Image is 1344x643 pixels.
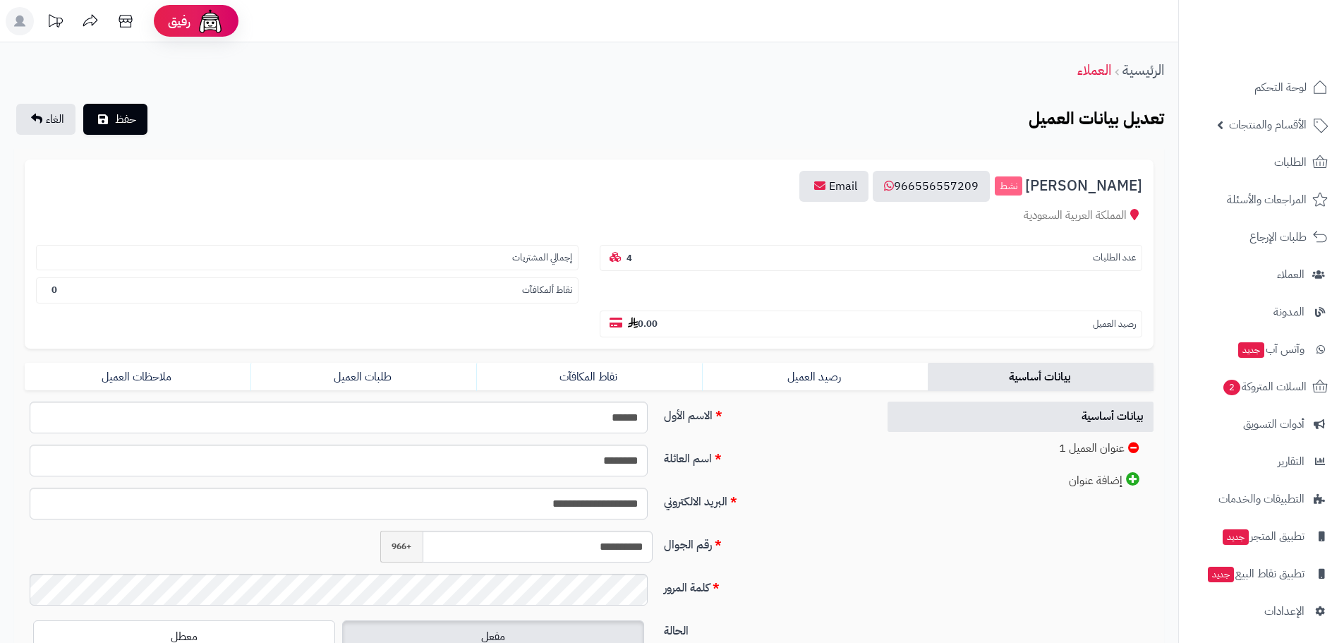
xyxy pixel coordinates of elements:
label: البريد الالكتروني [658,488,871,510]
label: اسم العائلة [658,445,871,467]
span: السلات المتروكة [1222,377,1307,397]
a: لوحة التحكم [1187,71,1336,104]
a: الإعدادات [1187,594,1336,628]
small: نقاط ألمكافآت [522,284,572,297]
a: رصيد العميل [702,363,928,391]
small: عدد الطلبات [1093,251,1136,265]
a: الرئيسية [1122,59,1164,80]
label: كلمة المرور [658,574,871,596]
div: المملكة العربية السعودية [36,208,1142,224]
span: تطبيق المتجر [1221,527,1304,546]
span: الأقسام والمنتجات [1229,115,1307,135]
span: تطبيق نقاط البيع [1206,564,1304,584]
span: 2 [1223,380,1240,395]
a: ملاحظات العميل [25,363,250,391]
a: وآتس آبجديد [1187,332,1336,366]
a: تحديثات المنصة [37,7,73,39]
img: ai-face.png [196,7,224,35]
span: +966 [380,531,423,563]
span: التطبيقات والخدمات [1218,489,1304,509]
a: المدونة [1187,295,1336,329]
label: الحالة [658,617,871,639]
a: العملاء [1077,59,1111,80]
a: العملاء [1187,258,1336,292]
b: تعديل بيانات العميل [1029,106,1164,131]
span: جديد [1238,342,1264,358]
a: الغاء [16,104,75,135]
a: عنوان العميل 1 [888,433,1154,464]
span: الغاء [46,111,64,128]
span: التقارير [1278,452,1304,471]
label: رقم الجوال [658,531,871,553]
span: الطلبات [1274,152,1307,172]
span: العملاء [1277,265,1304,284]
span: حفظ [115,111,136,128]
small: إجمالي المشتريات [512,251,572,265]
span: رفيق [168,13,190,30]
span: المراجعات والأسئلة [1227,190,1307,210]
a: تطبيق نقاط البيعجديد [1187,557,1336,591]
a: طلبات العميل [250,363,476,391]
button: حفظ [83,104,147,135]
span: المدونة [1273,302,1304,322]
span: الإعدادات [1264,601,1304,621]
small: رصيد العميل [1093,318,1136,331]
span: طلبات الإرجاع [1249,227,1307,247]
a: نقاط المكافآت [476,363,702,391]
span: [PERSON_NAME] [1025,178,1142,194]
a: المراجعات والأسئلة [1187,183,1336,217]
a: بيانات أساسية [928,363,1154,391]
a: الطلبات [1187,145,1336,179]
span: وآتس آب [1237,339,1304,359]
span: لوحة التحكم [1254,78,1307,97]
span: جديد [1208,567,1234,582]
a: السلات المتروكة2 [1187,370,1336,404]
span: جديد [1223,529,1249,545]
small: نشط [995,176,1022,196]
span: أدوات التسويق [1243,414,1304,434]
a: بيانات أساسية [888,402,1154,432]
b: 4 [626,251,632,265]
a: التقارير [1187,445,1336,479]
a: 966556557209 [873,171,990,202]
a: التطبيقات والخدمات [1187,482,1336,516]
a: أدوات التسويق [1187,407,1336,441]
a: طلبات الإرجاع [1187,220,1336,254]
a: تطبيق المتجرجديد [1187,519,1336,553]
a: Email [799,171,868,202]
b: 0 [52,283,57,296]
label: الاسم الأول [658,402,871,424]
b: 0.00 [628,317,658,330]
a: إضافة عنوان [888,465,1154,496]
